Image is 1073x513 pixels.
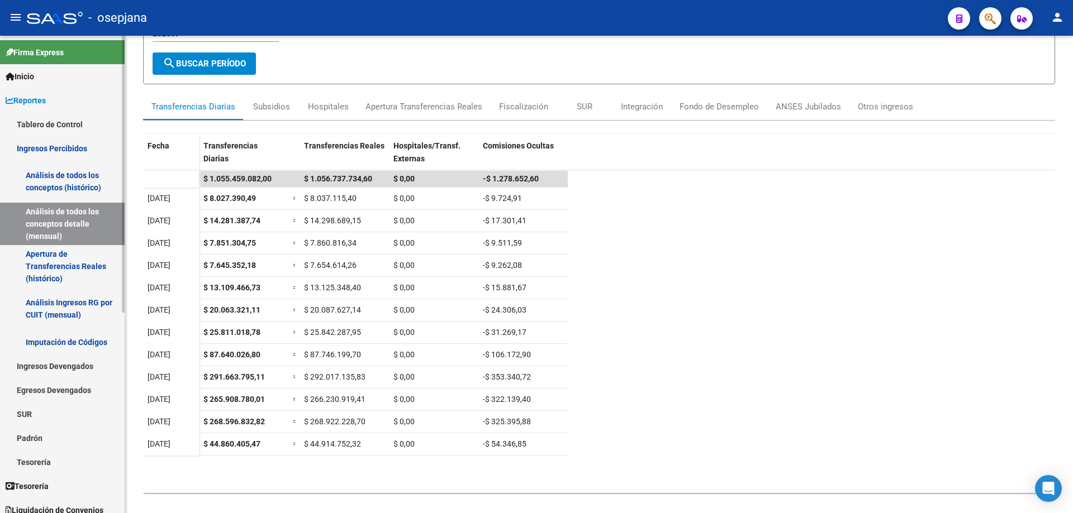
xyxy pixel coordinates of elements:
[293,395,297,404] span: =
[148,283,170,292] span: [DATE]
[293,216,297,225] span: =
[203,216,260,225] span: $ 14.281.387,74
[680,100,759,113] div: Fondo de Desempleo
[304,194,357,203] span: $ 8.037.115,40
[393,305,415,314] span: $ 0,00
[304,174,372,183] span: $ 1.056.737.734,60
[304,238,357,247] span: $ 7.860.816,34
[148,439,170,448] span: [DATE]
[483,261,522,270] span: -$ 9.262,08
[293,372,297,381] span: =
[858,100,913,113] div: Otros ingresos
[143,134,199,181] datatable-header-cell: Fecha
[88,6,147,30] span: - osepjana
[6,46,64,59] span: Firma Express
[483,194,522,203] span: -$ 9.724,91
[483,328,526,337] span: -$ 31.269,17
[393,194,415,203] span: $ 0,00
[253,100,290,113] div: Subsidios
[148,216,170,225] span: [DATE]
[203,261,256,270] span: $ 7.645.352,18
[163,56,176,70] mat-icon: search
[148,395,170,404] span: [DATE]
[199,134,288,181] datatable-header-cell: Transferencias Diarias
[393,261,415,270] span: $ 0,00
[153,52,256,75] button: Buscar Período
[148,238,170,247] span: [DATE]
[308,100,349,113] div: Hospitales
[163,59,246,69] span: Buscar Período
[393,439,415,448] span: $ 0,00
[6,480,49,492] span: Tesorería
[148,261,170,270] span: [DATE]
[293,350,297,359] span: =
[483,238,522,247] span: -$ 9.511,59
[393,283,415,292] span: $ 0,00
[304,350,361,359] span: $ 87.746.199,70
[304,417,365,426] span: $ 268.922.228,70
[293,238,297,247] span: =
[304,395,365,404] span: $ 266.230.919,41
[148,372,170,381] span: [DATE]
[304,216,361,225] span: $ 14.298.689,15
[393,350,415,359] span: $ 0,00
[203,372,265,381] span: $ 291.663.795,11
[304,305,361,314] span: $ 20.087.627,14
[483,305,526,314] span: -$ 24.306,03
[148,328,170,337] span: [DATE]
[293,283,297,292] span: =
[9,11,22,24] mat-icon: menu
[483,439,526,448] span: -$ 54.346,85
[300,134,389,181] datatable-header-cell: Transferencias Reales
[203,350,260,359] span: $ 87.640.026,80
[1035,475,1062,502] div: Open Intercom Messenger
[148,350,170,359] span: [DATE]
[304,439,361,448] span: $ 44.914.752,32
[203,283,260,292] span: $ 13.109.466,73
[393,328,415,337] span: $ 0,00
[203,328,260,337] span: $ 25.811.018,78
[365,100,482,113] div: Apertura Transferencias Reales
[293,261,297,270] span: =
[1051,11,1064,24] mat-icon: person
[483,372,531,381] span: -$ 353.340,72
[393,395,415,404] span: $ 0,00
[293,328,297,337] span: =
[483,141,554,150] span: Comisiones Ocultas
[293,194,297,203] span: =
[483,417,531,426] span: -$ 325.395,88
[483,174,539,183] span: -$ 1.278.652,60
[393,372,415,381] span: $ 0,00
[6,94,46,107] span: Reportes
[203,141,258,163] span: Transferencias Diarias
[483,283,526,292] span: -$ 15.881,67
[304,328,361,337] span: $ 25.842.287,95
[151,100,235,113] div: Transferencias Diarias
[393,174,415,183] span: $ 0,00
[148,194,170,203] span: [DATE]
[483,216,526,225] span: -$ 17.301,41
[483,395,531,404] span: -$ 322.139,40
[621,100,663,113] div: Integración
[203,395,265,404] span: $ 265.908.780,01
[304,141,384,150] span: Transferencias Reales
[203,194,256,203] span: $ 8.027.390,49
[203,174,272,183] span: $ 1.055.459.082,00
[776,100,841,113] div: ANSES Jubilados
[304,372,365,381] span: $ 292.017.135,83
[577,100,592,113] div: SUR
[499,100,548,113] div: Fiscalización
[293,305,297,314] span: =
[148,305,170,314] span: [DATE]
[203,439,260,448] span: $ 44.860.405,47
[148,417,170,426] span: [DATE]
[304,261,357,270] span: $ 7.654.614,26
[203,417,265,426] span: $ 268.596.832,82
[203,305,260,314] span: $ 20.063.321,11
[393,417,415,426] span: $ 0,00
[478,134,568,181] datatable-header-cell: Comisiones Ocultas
[148,141,169,150] span: Fecha
[483,350,531,359] span: -$ 106.172,90
[6,70,34,83] span: Inicio
[203,238,256,247] span: $ 7.851.304,75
